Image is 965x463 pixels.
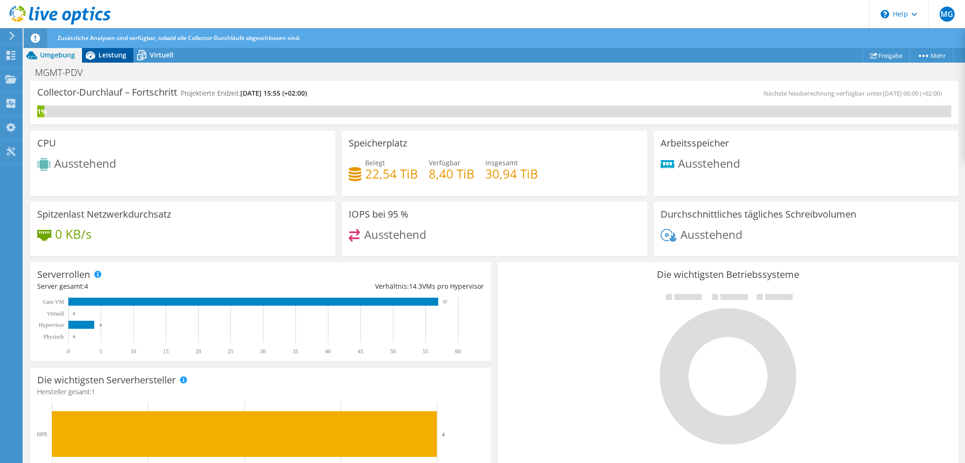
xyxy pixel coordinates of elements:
span: Verfügbar [429,158,460,167]
text: 40 [325,348,331,355]
h3: IOPS bei 95 % [349,209,409,219]
text: 25 [228,348,233,355]
span: [DATE] 15:55 (+02:00) [240,89,307,97]
h4: Projektierte Endzeit: [181,88,307,98]
text: 35 [293,348,298,355]
span: Ausstehend [678,155,740,171]
span: Zusätzliche Analysen sind verfügbar, sobald alle Collector-Durchläufe abgeschlossen sind. [57,34,300,42]
span: MG [940,7,955,22]
span: Leistung [98,50,126,59]
h3: Spitzenlast Netzwerkdurchsatz [37,209,171,219]
svg: \n [881,10,889,18]
text: 10 [131,348,136,355]
text: 15 [163,348,169,355]
text: 55 [423,348,428,355]
text: 60 [455,348,461,355]
div: 1% [37,106,44,117]
text: 5 [99,348,102,355]
text: Gast-VM [43,299,65,305]
text: 4 [99,323,102,327]
span: [DATE] 00:00 (+02:00) [883,89,942,97]
span: Ausstehend [680,226,743,242]
text: 45 [358,348,363,355]
h4: 22,54 TiB [365,169,418,179]
div: Verhältnis: VMs pro Hypervisor [261,281,484,292]
text: 0 [73,334,75,339]
text: 57 [443,300,448,304]
div: Server gesamt: [37,281,261,292]
text: 4 [442,431,445,437]
text: 30 [260,348,266,355]
span: Insgesamt [485,158,518,167]
a: Mehr [909,48,953,63]
text: 20 [196,348,201,355]
span: Ausstehend [54,155,116,171]
span: Virtuell [150,50,173,59]
h3: Arbeitsspeicher [661,138,729,148]
span: Nächste Neuberechnung verfügbar unter [763,89,947,97]
span: Umgebung [40,50,75,59]
span: Ausstehend [364,226,426,242]
text: 0 [73,311,75,316]
h4: 8,40 TiB [429,169,474,179]
span: Belegt [365,158,385,167]
h3: Durchschnittliches tägliches Schreibvolumen [661,209,856,219]
text: HPE [37,431,48,438]
text: 0 [67,348,70,355]
h3: Speicherplatz [349,138,407,148]
h3: Die wichtigsten Betriebssysteme [505,269,951,280]
h3: CPU [37,138,56,148]
span: 4 [84,282,88,291]
span: 1 [91,387,95,396]
h3: Die wichtigsten Serverhersteller [37,375,176,385]
text: Physisch [43,333,64,340]
a: Freigabe [863,48,910,63]
h1: MGMT-PDV [31,67,98,78]
text: Hypervisor [39,322,64,328]
text: Virtuell [47,310,64,317]
h3: Serverrollen [37,269,90,280]
h4: 30,94 TiB [485,169,538,179]
span: 14.3 [409,282,422,291]
text: 50 [390,348,396,355]
h4: Hersteller gesamt: [37,387,484,397]
h4: 0 KB/s [55,229,91,239]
